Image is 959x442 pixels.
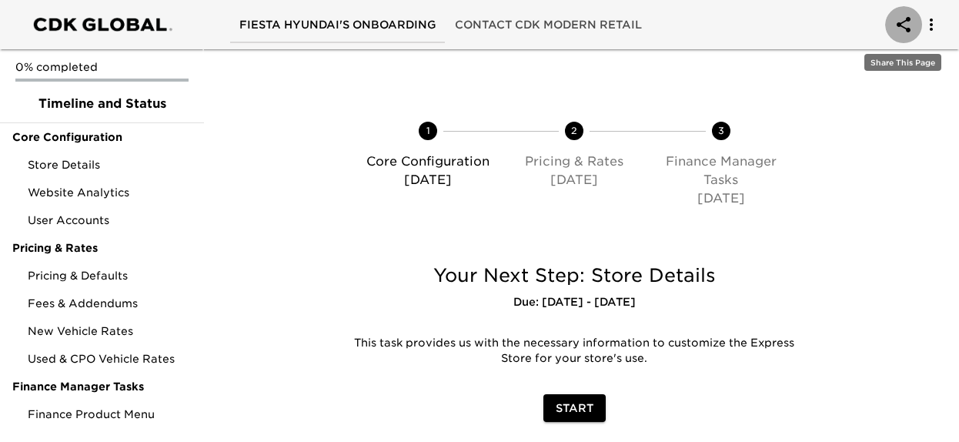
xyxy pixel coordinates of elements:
span: Finance Manager Tasks [12,379,192,394]
p: [DATE] [361,171,495,189]
span: Start [556,399,593,418]
span: Used & CPO Vehicle Rates [28,351,192,367]
text: 3 [718,125,724,136]
span: Fiesta Hyundai's Onboarding [239,15,436,35]
span: Website Analytics [28,185,192,200]
p: [DATE] [507,171,641,189]
span: Store Details [28,157,192,172]
button: account of current user [913,6,950,43]
h6: Due: [DATE] - [DATE] [336,294,813,311]
p: Finance Manager Tasks [654,152,788,189]
p: Core Configuration [361,152,495,171]
p: This task provides us with the necessary information to customize the Express Store for your stor... [348,336,801,367]
h5: Your Next Step: Store Details [336,263,813,288]
text: 1 [426,125,430,136]
span: Finance Product Menu [28,407,192,422]
p: Pricing & Rates [507,152,641,171]
p: [DATE] [654,189,788,208]
span: Core Configuration [12,129,192,145]
button: account of current user [885,6,922,43]
span: Pricing & Defaults [28,268,192,283]
span: Pricing & Rates [12,240,192,256]
p: 0% completed [15,59,189,75]
span: Fees & Addendums [28,296,192,311]
button: Start [543,394,606,423]
span: User Accounts [28,213,192,228]
span: New Vehicle Rates [28,323,192,339]
text: 2 [571,125,577,136]
span: Timeline and Status [12,95,192,113]
span: Contact CDK Modern Retail [455,15,642,35]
